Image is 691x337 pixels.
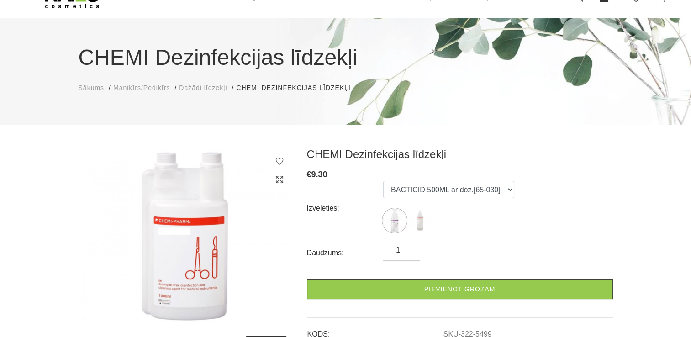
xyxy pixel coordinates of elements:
[179,83,227,93] a: Dažādi līdzekļi
[79,147,293,322] img: ...
[307,170,311,179] span: €
[79,84,105,91] span: Sākums
[408,209,431,232] img: ...
[236,83,359,93] li: CHEMI Dezinfekcijas līdzekļi
[307,201,384,216] div: Izvēlēties:
[113,83,170,93] a: Manikīrs/Pedikīrs
[307,246,384,260] div: Daudzums:
[307,279,613,299] a: Pievienot grozam
[113,84,170,91] span: Manikīrs/Pedikīrs
[383,209,406,232] img: ...
[79,83,105,93] a: Sākums
[311,170,327,179] span: 9.30
[79,41,613,74] h1: CHEMI Dezinfekcijas līdzekļi
[307,147,613,161] h3: CHEMI Dezinfekcijas līdzekļi
[179,84,227,91] span: Dažādi līdzekļi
